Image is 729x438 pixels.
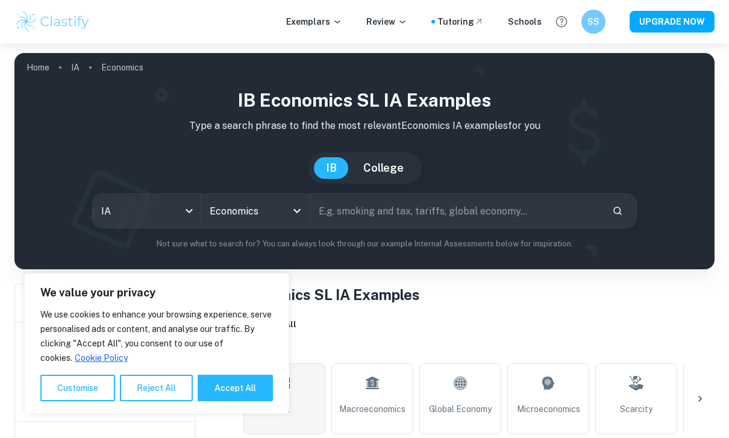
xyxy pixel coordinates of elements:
[93,194,201,228] div: IA
[40,375,115,401] button: Customise
[14,53,715,269] img: profile cover
[198,375,273,401] button: Accept All
[581,10,605,34] button: SS
[120,375,193,401] button: Reject All
[630,11,715,33] button: UPGRADE NOW
[437,15,484,28] a: Tutoring
[508,15,542,28] a: Schools
[314,157,349,179] button: IB
[310,194,602,228] input: E.g. smoking and tax, tariffs, global economy...
[214,344,715,358] h6: Topic
[40,286,273,300] p: We value your privacy
[551,11,572,32] button: Help and Feedback
[214,284,715,305] h1: All Economics SL IA Examples
[339,402,405,416] span: Macroeconomics
[517,402,580,416] span: Microeconomics
[620,402,652,416] span: Scarcity
[24,238,705,250] p: Not sure what to search for? You can always look through our example Internal Assessments below f...
[24,87,705,114] h1: IB Economics SL IA examples
[289,202,305,219] button: Open
[286,15,342,28] p: Exemplars
[14,10,91,34] img: Clastify logo
[27,59,49,76] a: Home
[429,402,492,416] span: Global Economy
[74,352,128,363] a: Cookie Policy
[607,201,628,221] button: Search
[587,15,601,28] h6: SS
[71,59,80,76] a: IA
[351,157,416,179] button: College
[101,61,143,74] p: Economics
[24,119,705,133] p: Type a search phrase to find the most relevant Economics IA examples for you
[24,273,289,414] div: We value your privacy
[40,307,273,365] p: We use cookies to enhance your browsing experience, serve personalised ads or content, and analys...
[366,15,407,28] p: Review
